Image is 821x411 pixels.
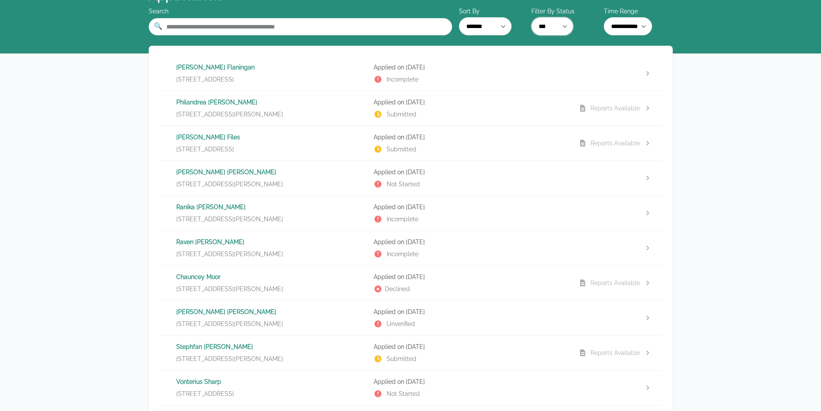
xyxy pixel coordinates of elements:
a: [PERSON_NAME] Files[STREET_ADDRESS]Applied on [DATE]SubmittedReports Available [159,126,662,160]
p: Stephfan [PERSON_NAME] [176,342,367,351]
time: [DATE] [406,308,425,315]
p: [PERSON_NAME] Flaningan [176,63,367,72]
div: Reports Available [590,279,640,287]
a: Raven [PERSON_NAME][STREET_ADDRESS][PERSON_NAME]Applied on [DATE]Incomplete [159,231,662,265]
p: Not Started [374,180,565,188]
p: Applied on [374,133,565,141]
a: Chauncey Moor[STREET_ADDRESS][PERSON_NAME]Applied on [DATE]DeclinedReports Available [159,266,662,300]
time: [DATE] [406,204,425,210]
p: Submitted [374,145,565,154]
a: [PERSON_NAME] [PERSON_NAME][STREET_ADDRESS][PERSON_NAME]Applied on [DATE]Not Started [159,161,662,195]
p: Declined [374,285,565,293]
p: [PERSON_NAME] Files [176,133,367,141]
time: [DATE] [406,343,425,350]
span: [STREET_ADDRESS] [176,75,234,84]
a: Stephfan [PERSON_NAME][STREET_ADDRESS][PERSON_NAME]Applied on [DATE]SubmittedReports Available [159,336,662,370]
a: [PERSON_NAME] [PERSON_NAME][STREET_ADDRESS][PERSON_NAME]Applied on [DATE]Unverified [159,301,662,335]
div: Reports Available [590,139,640,147]
p: Applied on [374,63,565,72]
a: Philandrea [PERSON_NAME][STREET_ADDRESS][PERSON_NAME]Applied on [DATE]SubmittedReports Available [159,91,662,125]
time: [DATE] [406,238,425,245]
p: Ranika [PERSON_NAME] [176,203,367,211]
p: Applied on [374,273,565,281]
span: [STREET_ADDRESS][PERSON_NAME] [176,320,283,328]
time: [DATE] [406,378,425,385]
p: Applied on [374,377,565,386]
time: [DATE] [406,169,425,176]
p: Unverified [374,320,565,328]
span: [STREET_ADDRESS] [176,389,234,398]
p: Applied on [374,203,565,211]
span: [STREET_ADDRESS] [176,145,234,154]
p: [PERSON_NAME] [PERSON_NAME] [176,307,367,316]
p: Incomplete [374,250,565,258]
span: [STREET_ADDRESS][PERSON_NAME] [176,180,283,188]
p: Chauncey Moor [176,273,367,281]
p: Philandrea [PERSON_NAME] [176,98,367,107]
p: Applied on [374,307,565,316]
time: [DATE] [406,99,425,106]
p: Applied on [374,342,565,351]
p: Applied on [374,238,565,246]
p: Applied on [374,98,565,107]
p: Submitted [374,355,565,363]
time: [DATE] [406,134,425,141]
label: Time Range [604,7,673,16]
p: Vonterius Sharp [176,377,367,386]
p: [PERSON_NAME] [PERSON_NAME] [176,168,367,176]
span: [STREET_ADDRESS][PERSON_NAME] [176,110,283,119]
div: Search [149,7,452,16]
p: Submitted [374,110,565,119]
p: Not Started [374,389,565,398]
a: Ranika [PERSON_NAME][STREET_ADDRESS][PERSON_NAME]Applied on [DATE]Incomplete [159,196,662,230]
p: Incomplete [374,75,565,84]
p: Raven [PERSON_NAME] [176,238,367,246]
time: [DATE] [406,64,425,71]
a: Vonterius Sharp[STREET_ADDRESS]Applied on [DATE]Not Started [159,370,662,405]
a: [PERSON_NAME] Flaningan[STREET_ADDRESS]Applied on [DATE]Incomplete [159,56,662,91]
span: [STREET_ADDRESS][PERSON_NAME] [176,285,283,293]
span: [STREET_ADDRESS][PERSON_NAME] [176,250,283,258]
label: Filter By Status [531,7,600,16]
span: [STREET_ADDRESS][PERSON_NAME] [176,355,283,363]
div: Reports Available [590,348,640,357]
p: Incomplete [374,215,565,223]
div: Reports Available [590,104,640,113]
time: [DATE] [406,273,425,280]
span: [STREET_ADDRESS][PERSON_NAME] [176,215,283,223]
p: Applied on [374,168,565,176]
label: Sort By [459,7,528,16]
